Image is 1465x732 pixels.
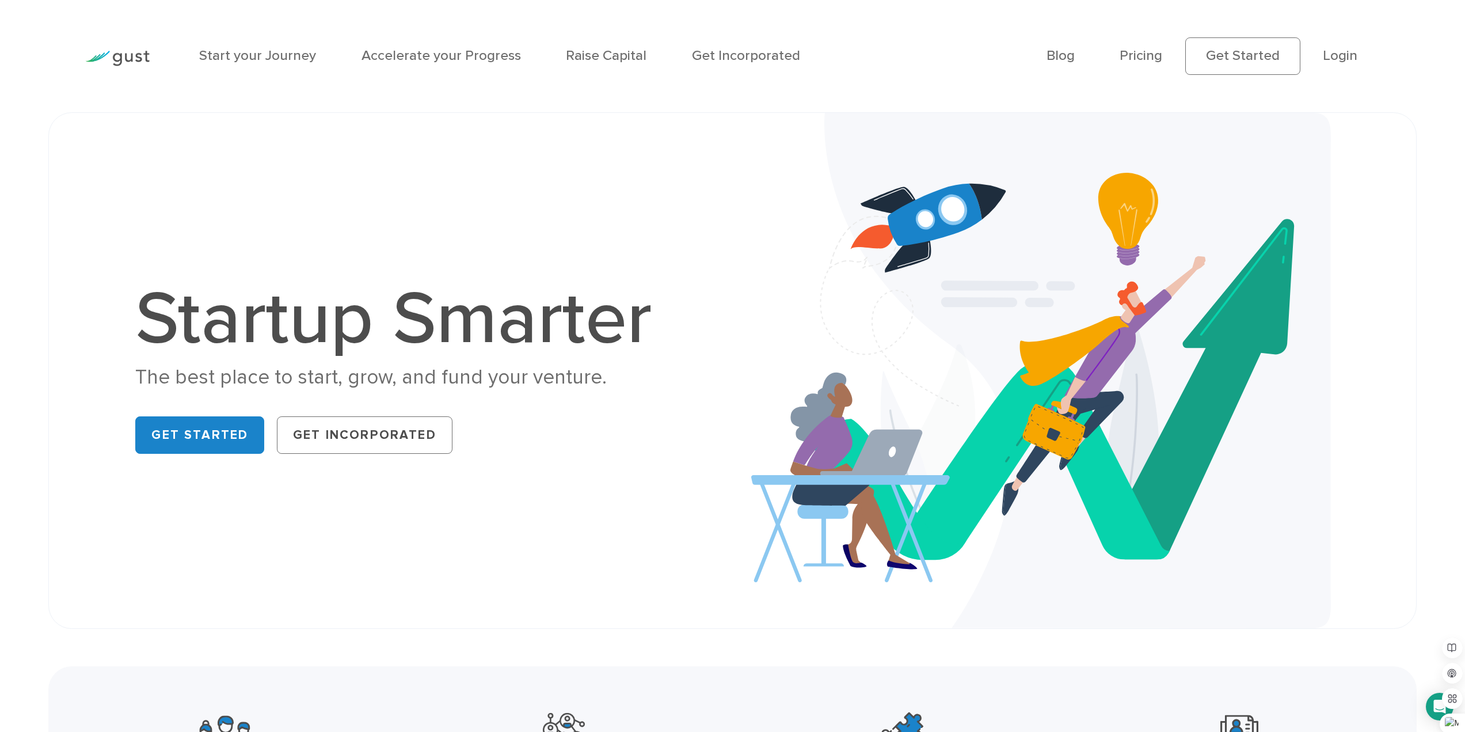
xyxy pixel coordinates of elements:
a: Get Incorporated [277,416,452,454]
a: Pricing [1120,47,1162,64]
a: Get Started [1185,37,1300,74]
a: Raise Capital [566,47,646,64]
a: Get Incorporated [692,47,800,64]
a: Login [1323,47,1357,64]
img: Gust Logo [85,51,150,66]
h1: Startup Smarter [135,282,673,356]
a: Blog [1047,47,1075,64]
a: Get Started [135,416,264,454]
a: Start your Journey [199,47,316,64]
img: Startup Smarter Hero [751,113,1331,628]
iframe: Chat Widget [1407,677,1465,732]
div: The best place to start, grow, and fund your venture. [135,364,673,391]
a: Accelerate your Progress [362,47,521,64]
